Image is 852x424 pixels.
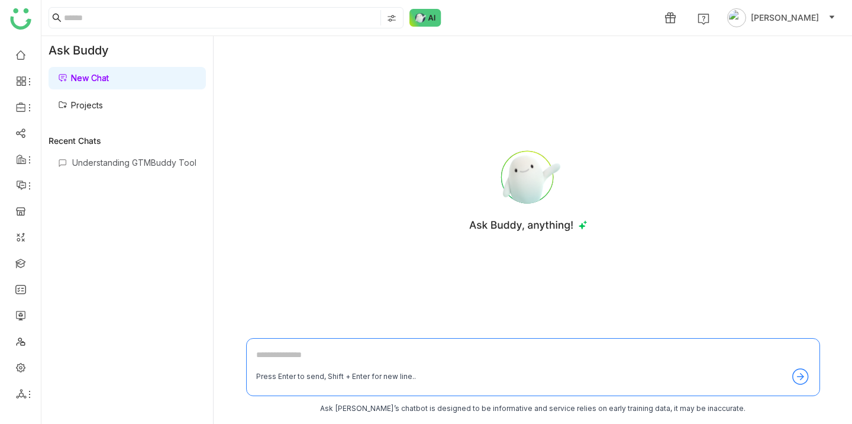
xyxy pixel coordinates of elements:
span: [PERSON_NAME] [751,11,819,24]
div: Press Enter to send, Shift + Enter for new line.. [256,371,416,383]
img: help.svg [698,13,709,25]
img: ask-buddy-normal.svg [409,9,441,27]
a: New Chat [58,73,109,83]
img: search-type.svg [387,14,396,23]
div: Ask Buddy [41,36,213,65]
div: Understanding GTMBuddy Tool [72,158,196,168]
a: Projects [58,100,103,110]
div: Ask [PERSON_NAME]’s chatbot is designed to be informative and service relies on early training da... [246,403,820,415]
img: logo [10,8,31,30]
img: avatar [727,8,746,27]
div: Recent Chats [49,136,206,146]
button: [PERSON_NAME] [725,8,838,27]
